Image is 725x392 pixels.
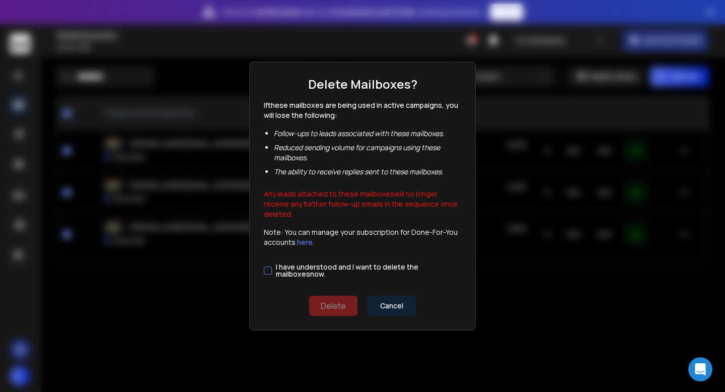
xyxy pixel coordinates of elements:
div: Open Intercom Messenger [688,357,712,381]
p: If these mailboxes are being used in active campaigns, you will lose the following: [264,100,461,120]
li: Reduced sending volume for campaigns using these mailboxes . [274,143,461,163]
li: The ability to receive replies sent to these mailboxes . [274,167,461,177]
h1: Delete Mailboxes? [308,76,417,92]
label: I have understood and I want to delete the mailbox es now. [276,264,461,278]
li: Follow-ups to leads associated with these mailboxes . [274,128,461,139]
p: Note: You can manage your subscription for Done-For-You accounts . [264,227,461,247]
p: Any leads attached to these mailboxes will no longer receive any further follow-up emails in the ... [264,185,461,219]
a: here [297,237,313,247]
